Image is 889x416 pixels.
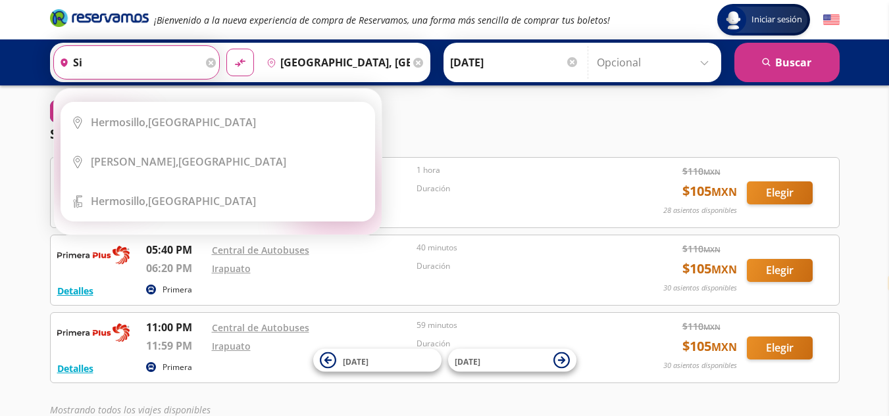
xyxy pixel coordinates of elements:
[417,242,615,254] p: 40 minutos
[50,8,149,28] i: Brand Logo
[91,194,256,208] div: [GEOGRAPHIC_DATA]
[50,8,149,32] a: Brand Logo
[823,12,840,28] button: English
[313,349,442,372] button: [DATE]
[711,340,737,354] small: MXN
[57,242,130,268] img: RESERVAMOS
[91,115,148,129] b: Hermosillo,
[417,260,615,272] p: Duración
[455,356,480,367] span: [DATE]
[212,262,251,275] a: Irapuato
[146,242,205,258] p: 05:40 PM
[450,46,579,79] input: Elegir Fecha
[417,319,615,331] p: 59 minutos
[663,360,737,371] p: 30 asientos disponibles
[417,338,615,350] p: Duración
[146,319,205,335] p: 11:00 PM
[212,340,251,352] a: Irapuato
[417,183,615,195] p: Duración
[91,115,256,129] div: [GEOGRAPHIC_DATA]
[703,322,721,332] small: MXN
[663,205,737,216] p: 28 asientos disponibles
[711,185,737,199] small: MXN
[50,404,211,416] em: Mostrando todos los viajes disponibles
[448,349,576,372] button: [DATE]
[734,43,840,82] button: Buscar
[146,260,205,276] p: 06:20 PM
[747,259,813,282] button: Elegir
[163,284,192,296] p: Primera
[682,336,737,356] span: $ 105
[682,164,721,178] span: $ 110
[212,244,309,256] a: Central de Autobuses
[91,154,178,169] b: [PERSON_NAME],
[711,262,737,277] small: MXN
[747,336,813,359] button: Elegir
[163,361,192,373] p: Primera
[91,154,286,169] div: [GEOGRAPHIC_DATA]
[417,164,615,176] p: 1 hora
[747,181,813,204] button: Elegir
[597,46,715,79] input: Opcional
[663,283,737,294] p: 30 asientos disponibles
[50,124,219,144] p: Seleccionar horario de ida
[703,167,721,177] small: MXN
[57,361,93,375] button: Detalles
[212,321,309,334] a: Central de Autobuses
[343,356,368,367] span: [DATE]
[50,100,111,123] button: 0Filtros
[261,46,410,79] input: Buscar Destino
[54,46,203,79] input: Buscar Origen
[682,181,737,201] span: $ 105
[682,319,721,333] span: $ 110
[703,244,721,254] small: MXN
[682,259,737,279] span: $ 105
[57,319,130,346] img: RESERVAMOS
[746,13,807,26] span: Iniciar sesión
[146,338,205,354] p: 11:59 PM
[91,194,148,208] b: Hermosillo,
[57,284,93,298] button: Detalles
[682,242,721,256] span: $ 110
[154,14,610,26] em: ¡Bienvenido a la nueva experiencia de compra de Reservamos, una forma más sencilla de comprar tus...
